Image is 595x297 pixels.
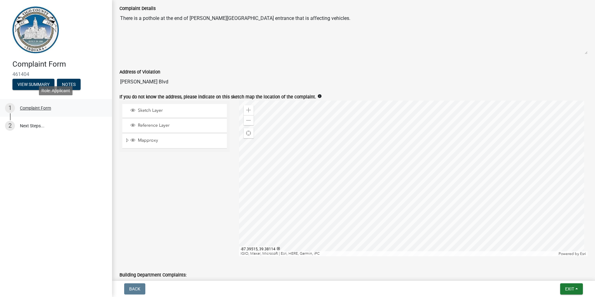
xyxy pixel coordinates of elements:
button: Back [124,283,145,295]
h4: Complaint Form [12,60,107,69]
div: 1 [5,103,15,113]
button: Notes [57,79,81,90]
div: Find my location [244,128,254,138]
img: Vigo County, Indiana [12,7,59,53]
textarea: There is a pothole at the end of [PERSON_NAME][GEOGRAPHIC_DATA] entrance that is affecting vehicles. [119,12,588,54]
div: Role: Applicant [39,86,73,95]
div: Zoom in [244,105,254,115]
label: Building Department Complaints: [119,273,186,277]
span: Exit [565,286,574,291]
label: Address of Violation [119,70,160,74]
label: If you do not know the address, please indicate on this sketch map the location of the complaint. [119,95,316,99]
span: Reference Layer [136,123,225,128]
span: Expand [125,138,129,144]
div: Powered by [557,251,588,256]
li: Reference Layer [122,119,227,133]
span: Mapproxy [136,138,225,143]
button: View Summary [12,79,54,90]
wm-modal-confirm: Summary [12,82,54,87]
div: Sketch Layer [129,108,225,114]
span: Sketch Layer [136,108,225,113]
wm-modal-confirm: Notes [57,82,81,87]
span: Back [129,286,140,291]
i: info [317,94,322,98]
div: Complaint Form [20,106,51,110]
div: Zoom out [244,115,254,125]
button: Exit [560,283,583,295]
label: Complaint Details [119,7,156,11]
a: Esri [580,252,586,256]
ul: Layer List [122,102,227,150]
li: Sketch Layer [122,104,227,118]
div: IGIO, Maxar, Microsoft | Esri, HERE, Garmin, iPC [239,251,557,256]
span: 461404 [12,71,100,77]
div: 2 [5,121,15,131]
div: Mapproxy [129,138,225,144]
li: Mapproxy [122,134,227,148]
div: Reference Layer [129,123,225,129]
